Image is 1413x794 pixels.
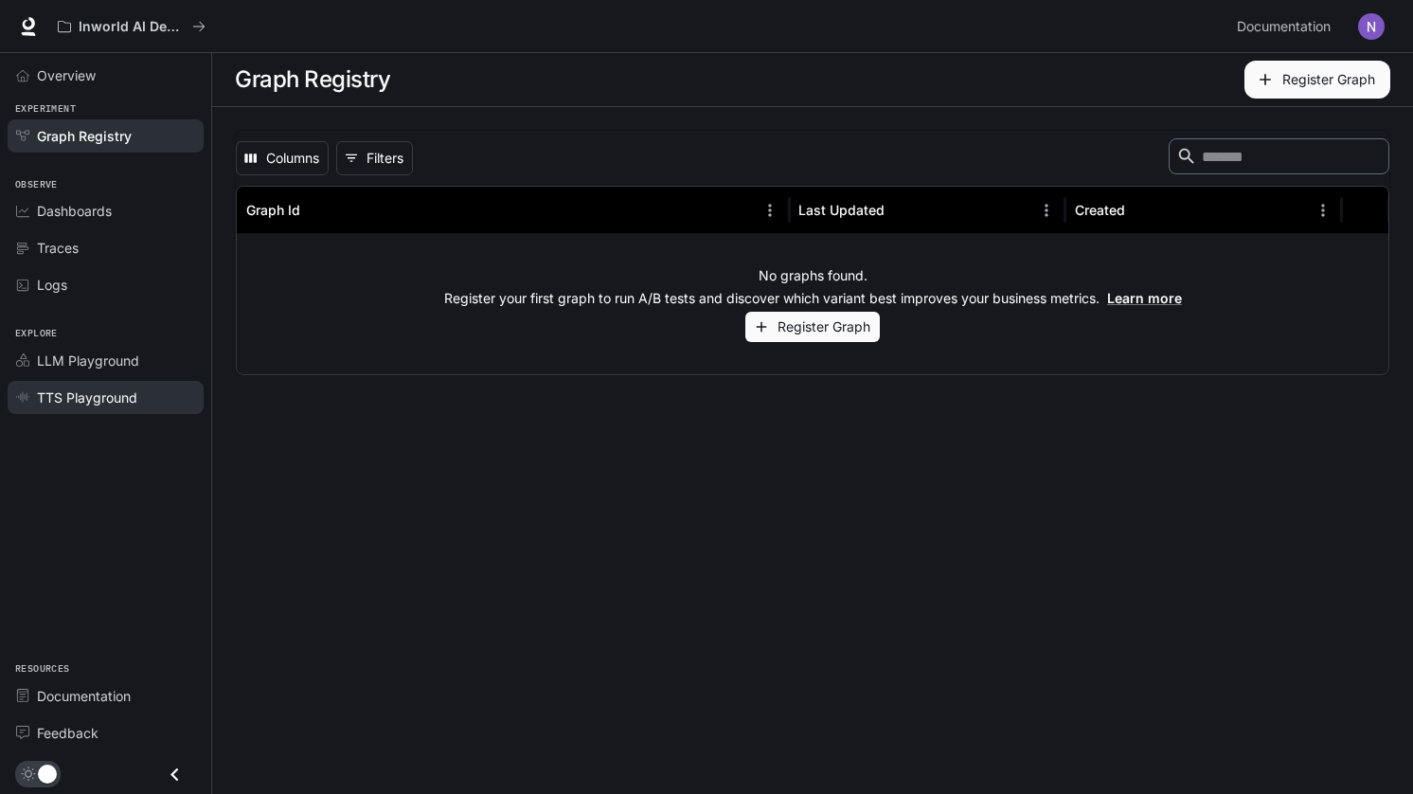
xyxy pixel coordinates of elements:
[1237,15,1331,39] span: Documentation
[49,8,214,45] button: All workspaces
[37,723,98,743] span: Feedback
[1032,196,1061,225] button: Menu
[1352,8,1390,45] button: User avatar
[37,388,137,407] span: TTS Playground
[235,61,390,99] h1: Graph Registry
[8,119,204,153] a: Graph Registry
[1107,290,1182,306] a: Learn more
[8,344,204,377] a: LLM Playground
[37,65,96,85] span: Overview
[246,202,300,218] div: Graph Id
[1169,138,1389,178] div: Search
[79,19,185,35] p: Inworld AI Demos
[798,202,885,218] div: Last Updated
[302,196,331,225] button: Sort
[8,716,204,749] a: Feedback
[1229,8,1345,45] a: Documentation
[37,686,131,706] span: Documentation
[37,275,67,295] span: Logs
[759,266,867,285] p: No graphs found.
[745,312,880,343] button: Register Graph
[1075,202,1125,218] div: Created
[37,126,132,146] span: Graph Registry
[8,194,204,227] a: Dashboards
[236,141,329,175] button: Select columns
[444,289,1182,308] p: Register your first graph to run A/B tests and discover which variant best improves your business...
[1244,61,1390,99] button: Register Graph
[1309,196,1337,225] button: Menu
[336,141,413,175] button: Show filters
[886,196,915,225] button: Sort
[8,381,204,414] a: TTS Playground
[756,196,784,225] button: Menu
[1127,196,1155,225] button: Sort
[38,763,57,784] span: Dark mode toggle
[8,59,204,92] a: Overview
[153,755,196,794] button: Close drawer
[8,268,204,301] a: Logs
[37,201,112,221] span: Dashboards
[37,238,79,258] span: Traces
[8,679,204,713] a: Documentation
[8,231,204,264] a: Traces
[1358,13,1385,40] img: User avatar
[37,351,139,370] span: LLM Playground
